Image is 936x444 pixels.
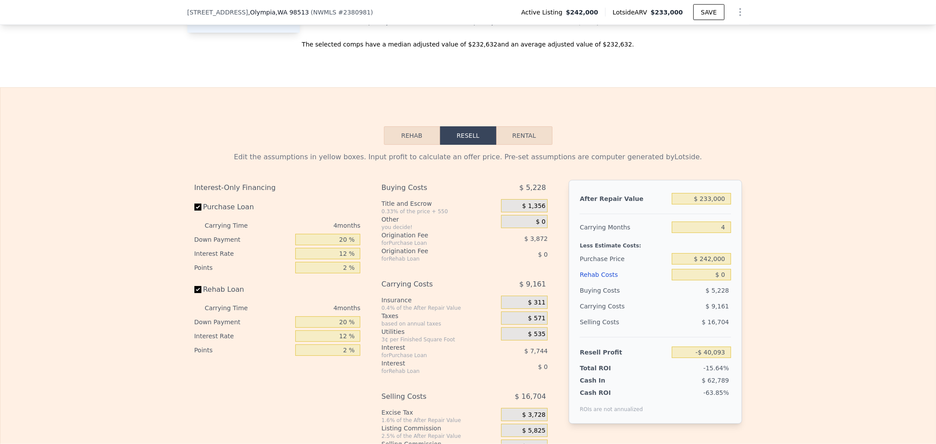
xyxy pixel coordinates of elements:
[194,329,292,343] div: Interest Rate
[519,276,546,292] span: $ 9,161
[693,4,724,20] button: SAVE
[381,247,479,255] div: Origination Fee
[381,224,498,231] div: you decide!
[381,180,479,196] div: Buying Costs
[381,199,498,208] div: Title and Escrow
[519,180,546,196] span: $ 5,228
[496,126,552,145] button: Rental
[580,298,635,314] div: Carrying Costs
[311,8,373,17] div: ( )
[580,251,668,267] div: Purchase Price
[381,336,498,343] div: 3¢ per Finished Square Foot
[265,218,361,233] div: 4 months
[313,9,337,16] span: NWMLS
[580,388,643,397] div: Cash ROI
[522,427,545,435] span: $ 5,825
[580,364,635,372] div: Total ROI
[381,240,479,247] div: for Purchase Loan
[381,359,479,368] div: Interest
[381,352,479,359] div: for Purchase Loan
[194,247,292,261] div: Interest Rate
[194,180,361,196] div: Interest-Only Financing
[194,152,742,162] div: Edit the assumptions in yellow boxes. Input profit to calculate an offer price. Pre-set assumptio...
[381,408,498,417] div: Excise Tax
[521,8,566,17] span: Active Listing
[580,376,635,385] div: Cash In
[194,199,292,215] label: Purchase Loan
[381,424,498,433] div: Listing Commission
[265,301,361,315] div: 4 months
[381,312,498,320] div: Taxes
[706,303,729,310] span: $ 9,161
[580,267,668,283] div: Rehab Costs
[194,261,292,275] div: Points
[381,208,498,215] div: 0.33% of the price + 550
[381,296,498,304] div: Insurance
[515,389,546,405] span: $ 16,704
[651,9,683,16] span: $233,000
[194,282,292,297] label: Rehab Loan
[194,233,292,247] div: Down Payment
[703,365,729,372] span: -15.64%
[528,299,545,307] span: $ 311
[381,368,479,375] div: for Rehab Loan
[538,363,548,370] span: $ 0
[205,301,262,315] div: Carrying Time
[187,33,749,49] div: The selected comps have a median adjusted value of $232,632 and an average adjusted value of $232...
[381,343,479,352] div: Interest
[194,204,201,211] input: Purchase Loan
[194,315,292,329] div: Down Payment
[194,286,201,293] input: Rehab Loan
[381,417,498,424] div: 1.6% of the After Repair Value
[194,343,292,357] div: Points
[536,218,545,226] span: $ 0
[381,389,479,405] div: Selling Costs
[703,389,729,396] span: -63.85%
[580,397,643,413] div: ROIs are not annualized
[524,347,548,354] span: $ 7,744
[248,8,309,17] span: , Olympia
[528,315,545,322] span: $ 571
[580,235,731,251] div: Less Estimate Costs:
[440,126,496,145] button: Resell
[205,218,262,233] div: Carrying Time
[706,287,729,294] span: $ 5,228
[384,126,440,145] button: Rehab
[702,377,729,384] span: $ 62,789
[524,235,548,242] span: $ 3,872
[580,283,668,298] div: Buying Costs
[538,251,548,258] span: $ 0
[381,320,498,327] div: based on annual taxes
[338,9,371,16] span: # 2380981
[187,8,248,17] span: [STREET_ADDRESS]
[732,4,749,21] button: Show Options
[580,344,668,360] div: Resell Profit
[522,411,545,419] span: $ 3,728
[381,231,479,240] div: Origination Fee
[580,191,668,207] div: After Repair Value
[381,215,498,224] div: Other
[381,276,479,292] div: Carrying Costs
[276,9,309,16] span: , WA 98513
[702,319,729,326] span: $ 16,704
[528,330,545,338] span: $ 535
[381,433,498,440] div: 2.5% of the After Repair Value
[522,202,545,210] span: $ 1,356
[381,304,498,312] div: 0.4% of the After Repair Value
[580,219,668,235] div: Carrying Months
[381,255,479,262] div: for Rehab Loan
[580,314,668,330] div: Selling Costs
[566,8,599,17] span: $242,000
[381,327,498,336] div: Utilities
[613,8,650,17] span: Lotside ARV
